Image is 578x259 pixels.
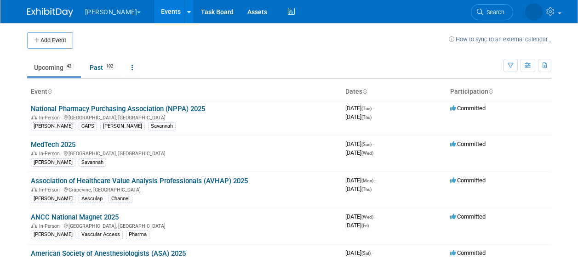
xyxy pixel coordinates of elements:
span: - [375,177,376,184]
a: Sort by Start Date [362,88,367,95]
span: Committed [450,213,486,220]
a: ANCC National Magnet 2025 [31,213,119,221]
span: 102 [103,63,116,70]
span: [DATE] [345,213,376,220]
span: In-Person [39,151,63,157]
div: [GEOGRAPHIC_DATA], [GEOGRAPHIC_DATA] [31,222,338,229]
a: Past102 [83,59,123,76]
span: (Wed) [361,151,373,156]
div: [PERSON_NAME] [31,122,75,130]
span: Committed [450,249,486,256]
span: [DATE] [345,105,374,112]
span: Search [483,9,504,16]
a: How to sync to an external calendar... [449,36,551,43]
span: (Thu) [361,187,372,192]
span: [DATE] [345,149,373,156]
span: 42 [64,63,74,70]
span: Committed [450,141,486,147]
a: Search [471,4,513,20]
span: [DATE] [345,186,372,192]
img: In-Person Event [31,223,37,228]
div: [PERSON_NAME] [31,195,75,203]
span: [DATE] [345,222,369,229]
span: In-Person [39,223,63,229]
span: - [373,141,374,147]
div: Channel [109,195,132,203]
div: [GEOGRAPHIC_DATA], [GEOGRAPHIC_DATA] [31,149,338,157]
span: In-Person [39,115,63,121]
a: Association of Healthcare Value Analysis Professionals (AVHAP) 2025 [31,177,248,185]
span: (Fri) [361,223,369,228]
img: Savannah Jones [525,3,543,21]
div: Grapevine, [GEOGRAPHIC_DATA] [31,186,338,193]
img: In-Person Event [31,187,37,191]
div: Pharma [126,231,149,239]
div: Savannah [79,158,106,167]
a: Upcoming42 [27,59,81,76]
span: In-Person [39,187,63,193]
span: - [372,249,373,256]
div: Vascular Access [79,231,123,239]
th: Participation [446,84,551,100]
div: CAPS [79,122,97,130]
span: [DATE] [345,177,376,184]
a: Sort by Participation Type [488,88,493,95]
span: (Tue) [361,106,372,111]
img: In-Person Event [31,115,37,119]
span: Committed [450,177,486,184]
span: (Wed) [361,214,373,220]
span: Committed [450,105,486,112]
span: [DATE] [345,249,373,256]
a: MedTech 2025 [31,141,75,149]
th: Event [27,84,342,100]
span: [DATE] [345,141,374,147]
span: - [373,105,374,112]
button: Add Event [27,32,73,49]
div: [PERSON_NAME] [31,231,75,239]
span: (Sat) [361,251,371,256]
th: Dates [342,84,446,100]
div: Aesculap [79,195,105,203]
div: [PERSON_NAME] [31,158,75,167]
a: American Society of Anesthesiologists (ASA) 2025 [31,249,186,258]
span: (Mon) [361,178,373,183]
a: National Pharmacy Purchasing Association (NPPA) 2025 [31,105,205,113]
div: Savannah [148,122,176,130]
span: (Sun) [361,142,372,147]
img: ExhibitDay [27,8,73,17]
span: [DATE] [345,113,372,120]
div: [GEOGRAPHIC_DATA], [GEOGRAPHIC_DATA] [31,113,338,121]
div: [PERSON_NAME] [100,122,145,130]
img: In-Person Event [31,151,37,155]
span: (Thu) [361,115,372,120]
span: - [375,213,376,220]
a: Sort by Event Name [47,88,52,95]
